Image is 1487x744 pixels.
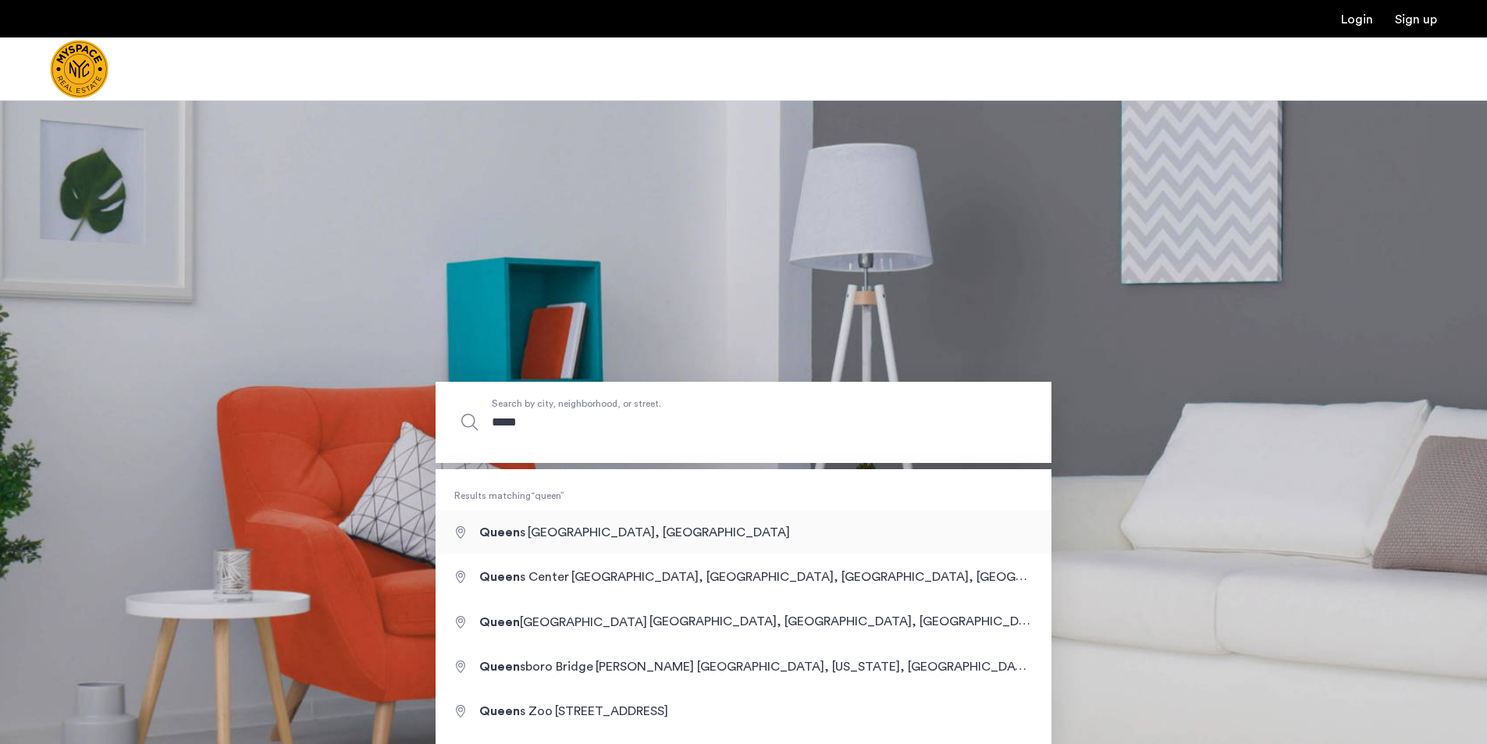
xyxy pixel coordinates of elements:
[479,705,520,717] span: Queen
[479,526,520,539] span: Queen
[50,40,109,98] a: Cazamio Logo
[531,491,564,500] q: queen
[436,382,1051,463] input: Apartment Search
[555,705,668,717] span: [STREET_ADDRESS]
[479,705,555,717] span: s Zoo
[479,616,649,628] span: [GEOGRAPHIC_DATA]
[1395,13,1437,26] a: Registration
[596,660,1170,673] span: [PERSON_NAME] [GEOGRAPHIC_DATA], [US_STATE], [GEOGRAPHIC_DATA], [GEOGRAPHIC_DATA]
[649,614,1047,628] span: [GEOGRAPHIC_DATA], [GEOGRAPHIC_DATA], [GEOGRAPHIC_DATA]
[479,660,596,673] span: sboro Bridge
[479,660,520,673] span: Queen
[479,571,571,583] span: s Center
[50,40,109,98] img: logo
[492,395,923,411] span: Search by city, neighborhood, or street.
[571,570,1104,583] span: [GEOGRAPHIC_DATA], [GEOGRAPHIC_DATA], [GEOGRAPHIC_DATA], [GEOGRAPHIC_DATA]
[436,488,1051,504] span: Results matching
[479,616,520,628] span: Queen
[479,571,520,583] span: Queen
[479,526,528,539] span: s
[528,526,790,539] span: [GEOGRAPHIC_DATA], [GEOGRAPHIC_DATA]
[1341,13,1373,26] a: Login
